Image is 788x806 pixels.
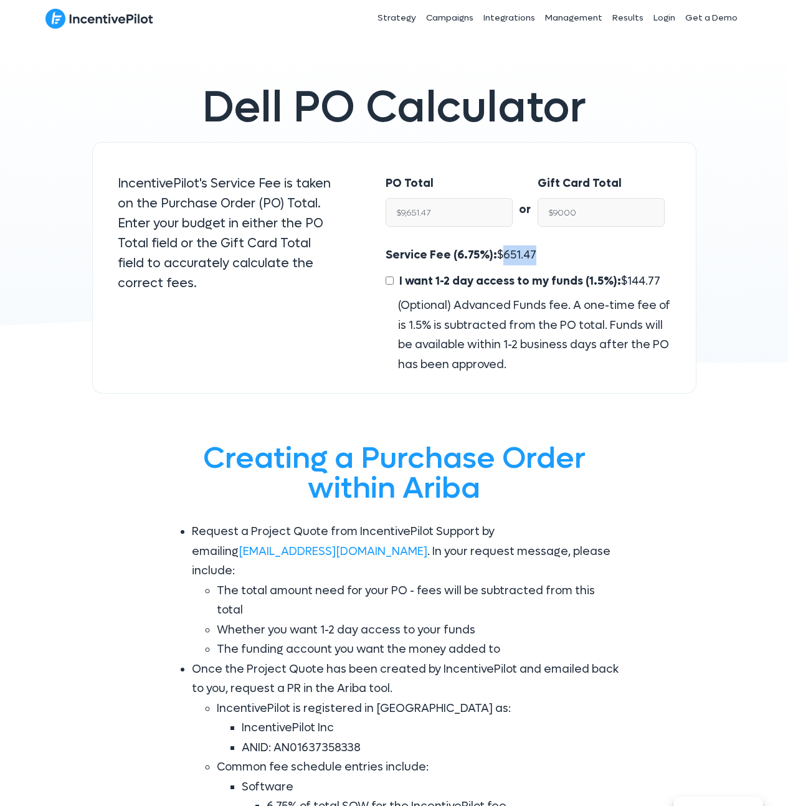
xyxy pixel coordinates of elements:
[217,620,622,640] li: Whether you want 1-2 day access to your funds
[538,174,622,194] label: Gift Card Total
[386,174,434,194] label: PO Total
[118,174,336,293] p: IncentivePilot's Service Fee is taken on the Purchase Order (PO) Total. Enter your budget in eith...
[217,581,622,620] li: The total amount need for your PO - fees will be subtracted from this total
[396,274,660,288] span: $
[540,2,607,34] a: Management
[45,8,153,29] img: IncentivePilot
[386,248,497,262] span: Service Fee (6.75%):
[217,640,622,660] li: The funding account you want the money added to
[421,2,478,34] a: Campaigns
[680,2,743,34] a: Get a Demo
[648,2,680,34] a: Login
[242,718,622,738] li: IncentivePilot Inc
[239,544,427,559] a: [EMAIL_ADDRESS][DOMAIN_NAME]
[386,277,394,285] input: I want 1-2 day access to my funds (1.5%):$144.77
[202,79,586,136] span: Dell PO Calculator
[399,274,621,288] span: I want 1-2 day access to my funds (1.5%):
[627,274,660,288] span: 144.77
[192,522,622,660] li: Request a Project Quote from IncentivePilot Support by emailing . In your request message, please...
[203,439,586,508] span: Creating a Purchase Order within Ariba
[478,2,540,34] a: Integrations
[287,2,743,34] nav: Header Menu
[503,248,536,262] span: 651.47
[217,699,622,758] li: IncentivePilot is registered in [GEOGRAPHIC_DATA] as:
[513,174,538,220] div: or
[386,245,670,374] div: $
[607,2,648,34] a: Results
[242,738,622,758] li: ANID: AN01637358338
[373,2,421,34] a: Strategy
[386,296,670,374] div: (Optional) Advanced Funds fee. A one-time fee of is 1.5% is subtracted from the PO total. Funds w...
